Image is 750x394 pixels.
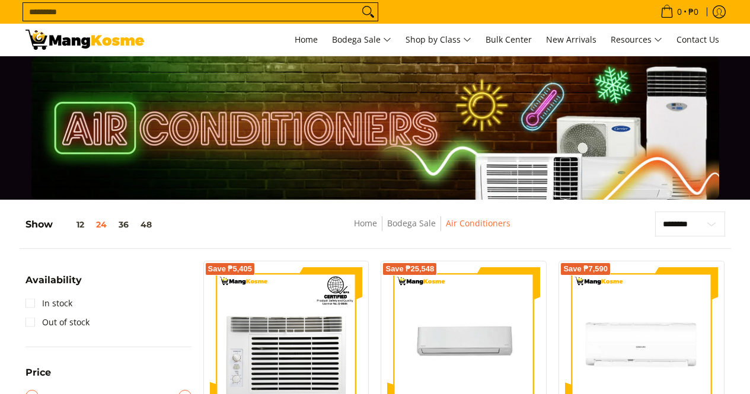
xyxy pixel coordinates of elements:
[563,265,608,273] span: Save ₱7,590
[135,220,158,229] button: 48
[611,33,662,47] span: Resources
[446,217,510,229] a: Air Conditioners
[385,265,434,273] span: Save ₱25,548
[605,24,668,56] a: Resources
[486,34,532,45] span: Bulk Center
[480,24,538,56] a: Bulk Center
[113,220,135,229] button: 36
[25,368,51,386] summary: Open
[289,24,324,56] a: Home
[546,34,596,45] span: New Arrivals
[540,24,602,56] a: New Arrivals
[332,33,391,47] span: Bodega Sale
[156,24,725,56] nav: Main Menu
[406,33,471,47] span: Shop by Class
[400,24,477,56] a: Shop by Class
[25,276,82,294] summary: Open
[208,265,253,273] span: Save ₱5,405
[671,24,725,56] a: Contact Us
[25,276,82,285] span: Availability
[676,34,719,45] span: Contact Us
[90,220,113,229] button: 24
[53,220,90,229] button: 12
[387,217,436,229] a: Bodega Sale
[354,217,377,229] a: Home
[25,30,144,50] img: Bodega Sale Aircon l Mang Kosme: Home Appliances Warehouse Sale
[675,8,684,16] span: 0
[657,5,702,18] span: •
[295,34,318,45] span: Home
[267,216,596,243] nav: Breadcrumbs
[25,219,158,230] h5: Show
[687,8,700,16] span: ₱0
[359,3,378,21] button: Search
[25,368,51,377] span: Price
[25,313,90,332] a: Out of stock
[326,24,397,56] a: Bodega Sale
[25,294,72,313] a: In stock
